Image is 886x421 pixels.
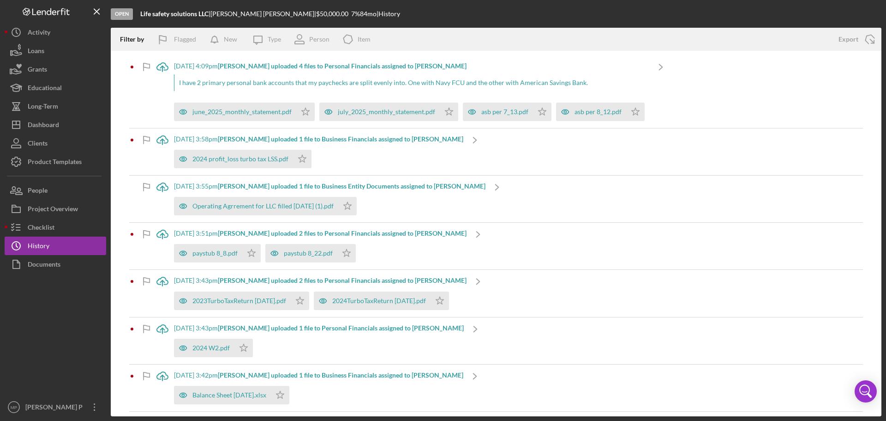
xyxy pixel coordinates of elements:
div: [DATE] 3:51pm [174,230,467,237]
div: Product Templates [28,153,82,173]
div: [DATE] 3:43pm [174,324,464,332]
b: [PERSON_NAME] uploaded 1 file to Business Financials assigned to [PERSON_NAME] [218,371,463,379]
button: Balance Sheet [DATE].xlsx [174,386,289,404]
div: paystub 8_22.pdf [284,250,333,257]
a: [DATE] 4:09pm[PERSON_NAME] uploaded 4 files to Personal Financials assigned to [PERSON_NAME]I hav... [151,55,672,128]
div: Person [309,36,329,43]
button: Checklist [5,218,106,237]
b: [PERSON_NAME] uploaded 1 file to Business Financials assigned to [PERSON_NAME] [218,135,463,143]
div: [DATE] 3:58pm [174,135,463,143]
button: Grants [5,60,106,79]
div: asb per 7_13.pdf [481,108,528,116]
div: 2024 W2.pdf [192,344,230,352]
div: Type [268,36,281,43]
button: Export [829,30,881,49]
div: july_2025_monthly_statement.pdf [338,108,435,116]
div: Balance Sheet [DATE].xlsx [192,391,266,399]
button: june_2025_monthly_statement.pdf [174,103,315,121]
b: [PERSON_NAME] uploaded 2 files to Personal Financials assigned to [PERSON_NAME] [218,276,467,284]
div: Item [358,36,371,43]
button: 2023TurboTaxReturn [DATE].pdf [174,292,309,310]
a: [DATE] 3:42pm[PERSON_NAME] uploaded 1 file to Business Financials assigned to [PERSON_NAME]Balanc... [151,365,486,411]
button: asb per 7_13.pdf [463,103,551,121]
button: People [5,181,106,200]
div: Checklist [28,218,54,239]
button: Product Templates [5,153,106,171]
button: Flagged [151,30,205,49]
div: 2023TurboTaxReturn [DATE].pdf [192,297,286,305]
div: [PERSON_NAME] [PERSON_NAME] | [210,10,316,18]
div: Activity [28,23,50,44]
b: [PERSON_NAME] uploaded 2 files to Personal Financials assigned to [PERSON_NAME] [218,229,467,237]
button: Documents [5,255,106,274]
a: [DATE] 3:43pm[PERSON_NAME] uploaded 1 file to Personal Financials assigned to [PERSON_NAME]2024 W... [151,317,487,364]
button: 2024 W2.pdf [174,339,253,357]
b: [PERSON_NAME] uploaded 4 files to Personal Financials assigned to [PERSON_NAME] [218,62,467,70]
div: I have 2 primary personal bank accounts that my paychecks are split evenly into. One with Navy FC... [174,74,649,91]
div: Project Overview [28,200,78,220]
button: Long-Term [5,97,106,116]
a: [DATE] 3:58pm[PERSON_NAME] uploaded 1 file to Business Financials assigned to [PERSON_NAME]2024 p... [151,128,486,175]
div: asb per 8_12.pdf [575,108,622,116]
div: People [28,181,48,202]
b: Life safety solutions LLC [140,10,209,18]
div: Grants [28,60,47,81]
div: History [28,237,49,257]
div: paystub 8_8.pdf [192,250,238,257]
button: New [205,30,246,49]
button: paystub 8_8.pdf [174,244,261,262]
div: [DATE] 3:55pm [174,183,485,190]
button: paystub 8_22.pdf [265,244,356,262]
div: Operating Agrrement for LLC filled [DATE] (1).pdf [192,202,334,210]
a: [DATE] 3:43pm[PERSON_NAME] uploaded 2 files to Personal Financials assigned to [PERSON_NAME]2023T... [151,270,490,317]
div: Open Intercom Messenger [855,380,877,403]
div: $50,000.00 [316,10,351,18]
b: [PERSON_NAME] uploaded 1 file to Business Entity Documents assigned to [PERSON_NAME] [218,182,485,190]
div: Export [838,30,858,49]
div: 7 % [351,10,360,18]
div: 84 mo [360,10,377,18]
button: Operating Agrrement for LLC filled [DATE] (1).pdf [174,197,357,215]
div: New [224,30,237,49]
button: Dashboard [5,116,106,134]
b: [PERSON_NAME] uploaded 1 file to Personal Financials assigned to [PERSON_NAME] [218,324,464,332]
button: july_2025_monthly_statement.pdf [319,103,458,121]
div: Flagged [174,30,196,49]
div: 2024TurboTaxReturn [DATE].pdf [332,297,426,305]
div: 2024 profit_loss turbo tax LSS.pdf [192,155,288,163]
div: Clients [28,134,48,155]
div: [DATE] 3:43pm [174,277,467,284]
div: | History [377,10,400,18]
div: Dashboard [28,116,59,136]
div: Loans [28,42,44,62]
div: [PERSON_NAME] P [23,398,83,419]
button: MP[PERSON_NAME] P [5,398,106,416]
text: MP [11,405,17,410]
div: Long-Term [28,97,58,118]
button: History [5,237,106,255]
div: [DATE] 4:09pm [174,62,649,70]
button: Educational [5,79,106,97]
div: Open [111,8,133,20]
div: Filter by [120,36,151,43]
div: | [140,10,210,18]
button: asb per 8_12.pdf [556,103,645,121]
div: june_2025_monthly_statement.pdf [192,108,292,116]
div: [DATE] 3:42pm [174,372,463,379]
button: Project Overview [5,200,106,218]
button: Activity [5,23,106,42]
a: [DATE] 3:55pm[PERSON_NAME] uploaded 1 file to Business Entity Documents assigned to [PERSON_NAME]... [151,176,509,222]
button: Loans [5,42,106,60]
